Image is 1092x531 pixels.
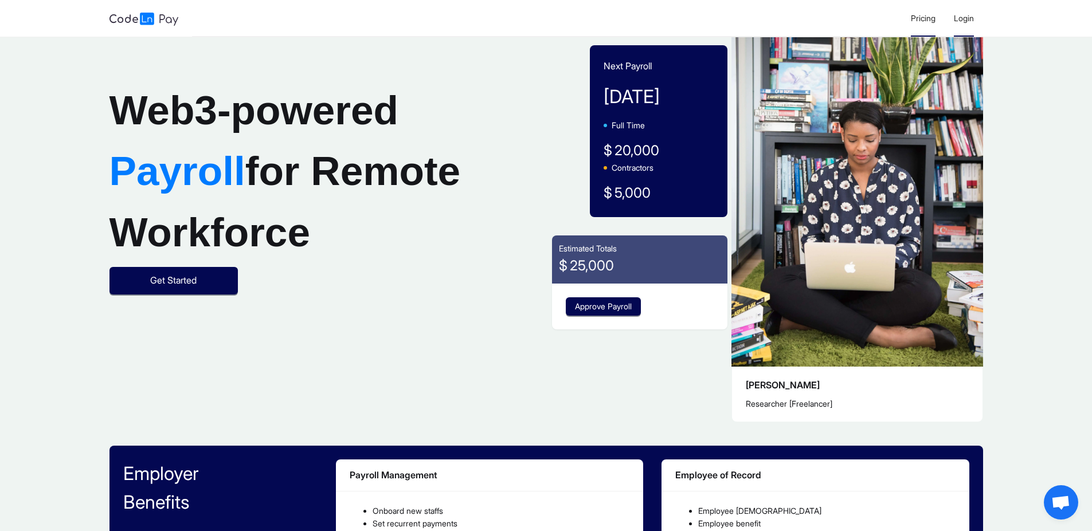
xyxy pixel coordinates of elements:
p: Next Payroll [604,59,714,73]
span: Get Started [150,273,197,288]
span: 25,000 [570,257,614,274]
li: Employee benefit [698,517,956,530]
span: $ [604,140,612,162]
span: Employee of Record [675,469,761,481]
span: Employer Benefits [123,459,331,517]
span: Estimated Totals [559,243,617,253]
span: Approve Payroll [575,300,632,313]
span: 5,000 [615,184,651,201]
span: Researcher [Freelancer] [746,399,832,408]
span: Payroll [109,148,245,194]
span: 20,000 [615,142,659,159]
span: Payroll Management [350,469,437,481]
span: Pricing [911,13,936,23]
li: Employee [DEMOGRAPHIC_DATA] [698,505,956,517]
span: Login [954,13,974,23]
span: $ [604,182,612,204]
span: [PERSON_NAME] [746,379,820,391]
img: logo [109,13,178,26]
span: Full Time [612,120,645,130]
h1: Web3-powered for Remote Workforce [109,80,468,263]
span: [DATE] [604,85,660,108]
div: Open chat [1044,485,1078,520]
li: Set recurrent payments [373,517,630,530]
button: Get Started [109,267,238,294]
li: Onboard new staffs [373,505,630,517]
a: Get Started [109,276,238,285]
span: Contractors [612,163,653,172]
span: $ [559,255,567,277]
button: Approve Payroll [566,297,641,316]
